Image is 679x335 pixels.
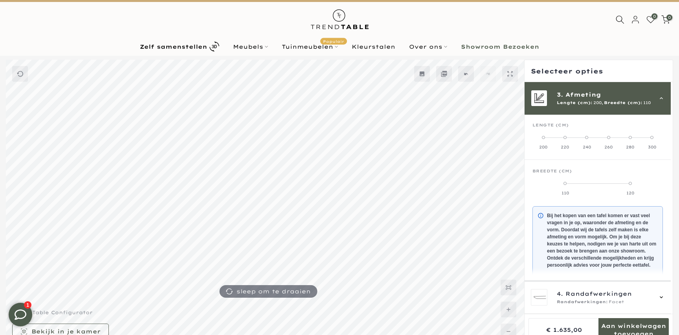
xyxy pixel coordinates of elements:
a: Meubels [226,42,275,51]
span: 0 [666,15,672,20]
span: 0 [651,13,657,19]
img: trend-table [305,2,374,37]
b: Showroom Bezoeken [461,44,539,49]
a: 0 [661,15,670,24]
iframe: toggle-frame [1,295,40,334]
a: 0 [646,15,655,24]
a: Showroom Bezoeken [454,42,546,51]
a: Zelf samenstellen [133,40,226,53]
a: Over ons [402,42,454,51]
a: Kleurstalen [345,42,402,51]
b: Zelf samenstellen [140,44,207,49]
a: TuinmeubelenPopulair [275,42,345,51]
span: Populair [320,38,347,44]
